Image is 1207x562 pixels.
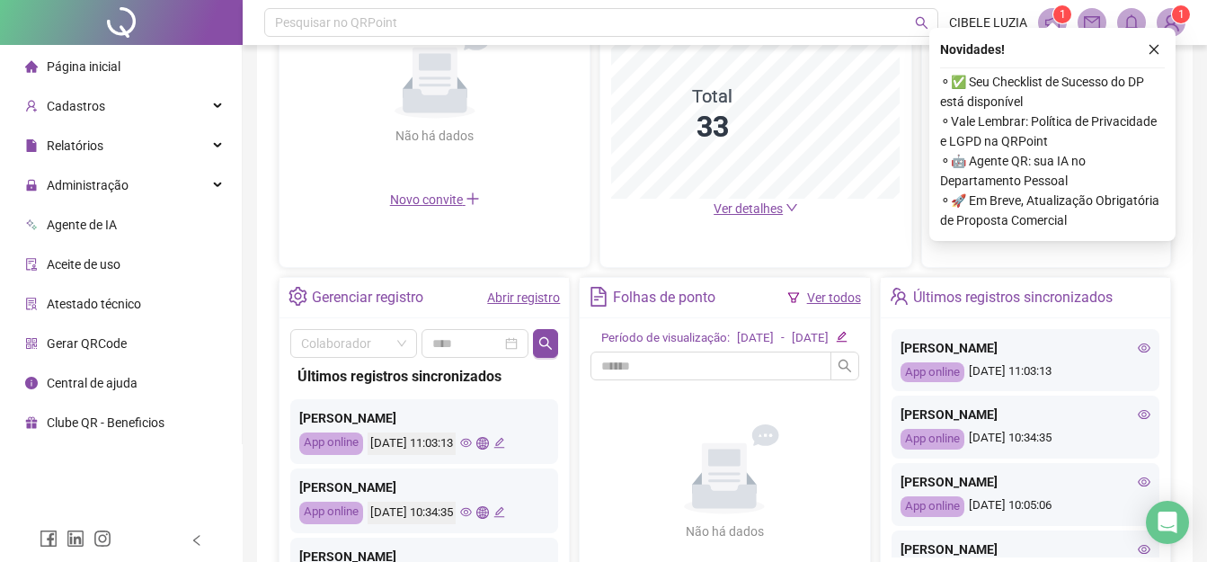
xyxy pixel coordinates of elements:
span: close [1148,43,1160,56]
span: eye [1138,342,1150,354]
span: team [890,287,909,306]
div: Últimos registros sincronizados [297,365,551,388]
span: Aceite de uso [47,257,120,272]
div: [PERSON_NAME] [901,338,1150,358]
span: search [838,359,852,373]
span: Administração [47,178,129,192]
div: [DATE] 11:03:13 [368,433,456,455]
a: Ver detalhes down [714,201,798,216]
sup: Atualize o seu contato no menu Meus Dados [1172,5,1190,23]
span: Agente de IA [47,218,117,232]
span: info-circle [25,377,38,389]
span: 1 [1178,8,1185,21]
div: Folhas de ponto [613,282,715,313]
span: setting [288,287,307,306]
span: plus [466,192,480,206]
span: Novo convite [390,192,480,207]
span: linkedin [67,530,84,548]
span: qrcode [25,337,38,350]
span: Novidades ! [940,40,1005,59]
div: [DATE] 10:34:35 [368,502,456,524]
div: App online [901,496,964,517]
span: Atestado técnico [47,297,141,311]
span: ⚬ ✅ Seu Checklist de Sucesso do DP está disponível [940,72,1165,112]
div: [DATE] 10:05:06 [901,496,1150,517]
div: Não há dados [352,126,518,146]
span: Clube QR - Beneficios [47,415,164,430]
div: [PERSON_NAME] [901,540,1150,559]
span: instagram [93,530,111,548]
span: edit [493,437,505,449]
div: [DATE] 10:34:35 [901,429,1150,450]
div: Período de visualização: [601,329,730,348]
span: file [25,139,38,152]
span: lock [25,179,38,192]
div: [DATE] 11:03:13 [901,362,1150,383]
span: gift [25,416,38,429]
span: eye [460,437,472,449]
a: Abrir registro [487,290,560,305]
div: [DATE] [737,329,774,348]
span: ⚬ Vale Lembrar: Política de Privacidade e LGPD na QRPoint [940,112,1165,151]
span: 1 [1060,8,1066,21]
div: App online [299,502,363,524]
span: CIBELE LUZIA [949,13,1027,32]
span: bell [1123,14,1140,31]
span: eye [1138,476,1150,488]
span: edit [493,506,505,518]
span: ⚬ 🚀 Em Breve, Atualização Obrigatória de Proposta Comercial [940,191,1165,230]
span: filter [787,291,800,304]
span: Página inicial [47,59,120,74]
span: Ver detalhes [714,201,783,216]
div: Open Intercom Messenger [1146,501,1189,544]
span: audit [25,258,38,271]
span: solution [25,298,38,310]
div: [PERSON_NAME] [901,405,1150,424]
div: App online [299,433,363,455]
sup: 1 [1053,5,1071,23]
div: Últimos registros sincronizados [913,282,1113,313]
div: App online [901,362,964,383]
span: Cadastros [47,99,105,113]
span: facebook [40,530,58,548]
div: [PERSON_NAME] [299,477,549,497]
a: Ver todos [807,290,861,305]
span: left [191,534,203,547]
span: Central de ajuda [47,376,138,390]
div: Não há dados [642,522,807,541]
span: eye [1138,408,1150,421]
img: 73019 [1158,9,1185,36]
span: home [25,60,38,73]
span: Relatórios [47,138,103,153]
div: [PERSON_NAME] [901,472,1150,492]
span: ⚬ 🤖 Agente QR: sua IA no Departamento Pessoal [940,151,1165,191]
span: global [476,506,488,518]
span: down [785,201,798,214]
span: Gerar QRCode [47,336,127,351]
span: file-text [589,287,608,306]
div: Gerenciar registro [312,282,423,313]
span: eye [460,506,472,518]
span: search [915,16,928,30]
span: notification [1044,14,1061,31]
span: edit [836,331,848,343]
div: - [781,329,785,348]
span: search [538,336,553,351]
span: mail [1084,14,1100,31]
span: global [476,437,488,449]
div: App online [901,429,964,450]
span: eye [1138,543,1150,556]
div: [PERSON_NAME] [299,408,549,428]
span: user-add [25,100,38,112]
div: [DATE] [792,329,829,348]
